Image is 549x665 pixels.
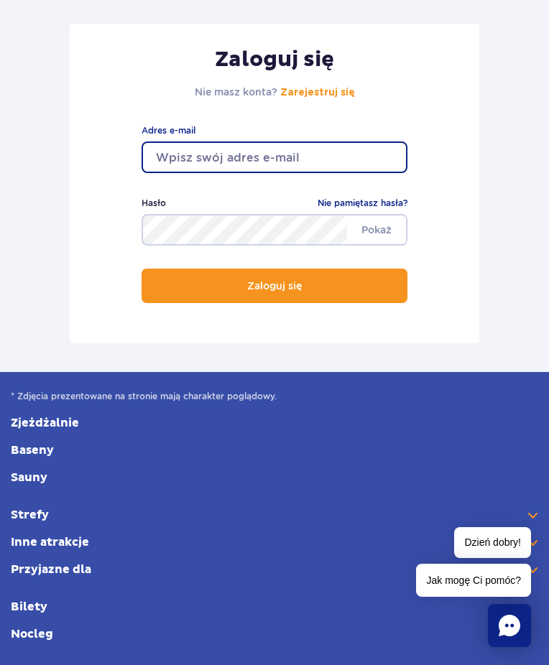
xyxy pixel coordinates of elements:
button: Zaloguj się [142,269,407,303]
a: Nocleg [11,626,538,642]
a: Bilety [11,599,538,615]
label: Hasło [142,196,166,210]
a: Nie pamiętasz hasła? [318,196,407,210]
span: Dzień dobry! [454,527,531,558]
span: * Zdjęcia prezentowane na stronie mają charakter poglądowy. [11,389,538,404]
strong: Strefy [11,507,538,523]
span: Jak mogę Ci pomóc? [416,564,531,597]
label: Adres e-mail [142,124,407,138]
h2: Nie masz konta? [195,84,355,101]
a: Sauny [11,470,538,485]
a: Baseny [11,442,538,458]
a: Zarejestruj się [280,88,355,98]
strong: Przyjazne dla [11,562,538,577]
strong: Inne atrakcje [11,534,538,550]
a: Zjeżdżalnie [11,415,538,431]
p: Zaloguj się [247,280,302,292]
input: Wpisz swój adres e-mail [142,141,407,173]
h1: Zaloguj się [195,47,355,73]
div: Chat [488,604,531,647]
span: Pokaż [347,216,406,243]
